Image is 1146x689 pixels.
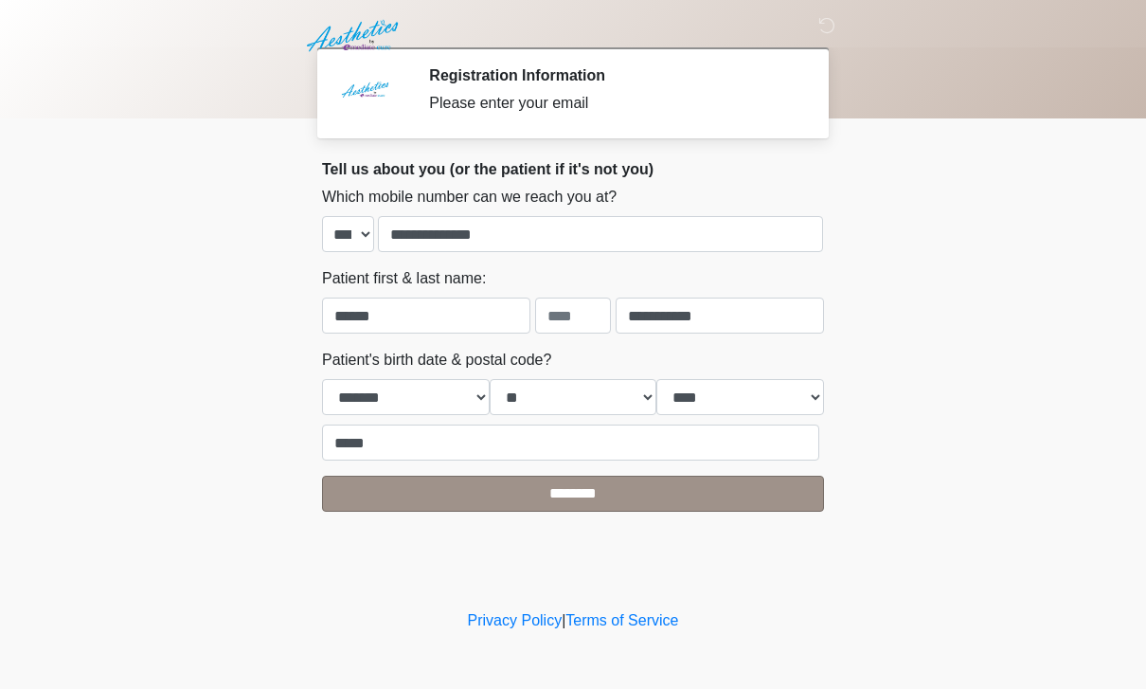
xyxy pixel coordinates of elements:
label: Patient's birth date & postal code? [322,349,551,372]
img: Aesthetics by Emediate Cure Logo [303,14,406,58]
div: Please enter your email [429,92,796,115]
a: Terms of Service [565,612,678,628]
img: Agent Avatar [336,66,393,123]
a: | [562,612,565,628]
h2: Tell us about you (or the patient if it's not you) [322,160,824,178]
h2: Registration Information [429,66,796,84]
label: Which mobile number can we reach you at? [322,186,617,209]
a: Privacy Policy [468,612,563,628]
label: Patient first & last name: [322,267,486,290]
